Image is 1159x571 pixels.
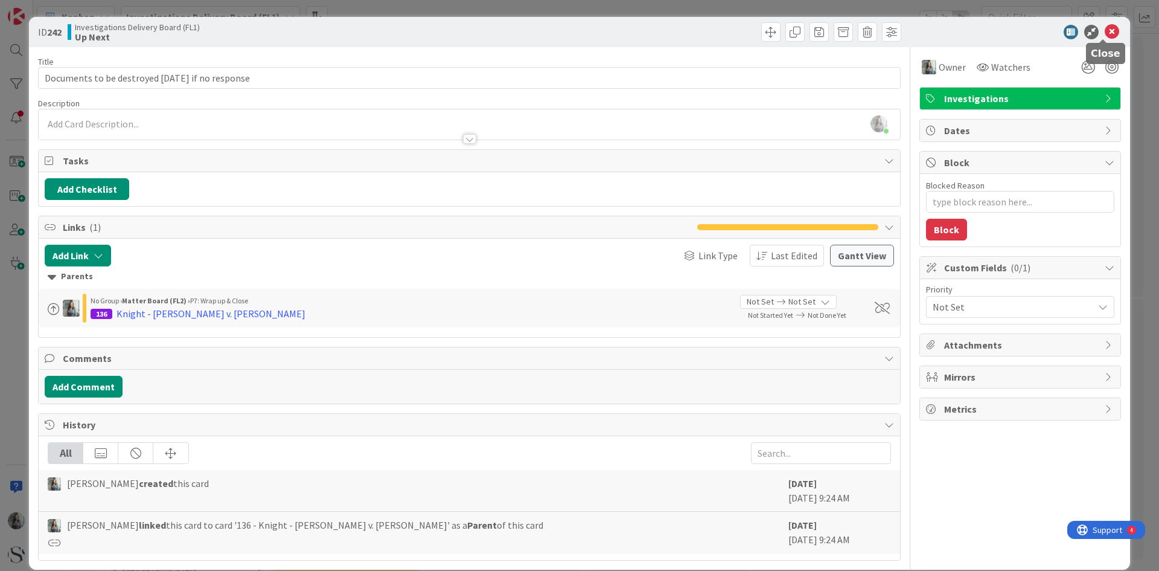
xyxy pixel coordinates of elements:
label: Blocked Reason [926,180,985,191]
img: LG [922,60,936,74]
input: type card name here... [38,67,901,89]
b: [DATE] [788,519,817,531]
b: Up Next [75,32,200,42]
button: Gantt View [830,245,894,266]
b: Parent [467,519,497,531]
span: Mirrors [944,370,1099,384]
span: ( 0/1 ) [1011,262,1030,274]
span: [PERSON_NAME] this card to card '136 - Knight - [PERSON_NAME] v. [PERSON_NAME]' as a of this card [67,518,543,532]
input: Search... [751,442,891,464]
span: Not Started Yet [748,311,793,320]
img: rLi0duIwdXKeAjdQXJDsMyXj65TIn6mC.jpg [870,115,887,132]
button: Last Edited [750,245,824,266]
span: Tasks [63,153,878,168]
span: Dates [944,123,1099,138]
button: Add Checklist [45,178,129,200]
span: Not Set [788,295,816,308]
span: Comments [63,351,878,366]
span: Custom Fields [944,260,1099,275]
span: Links [63,220,691,234]
img: LG [48,477,61,491]
span: Last Edited [771,248,817,263]
span: No Group › [91,296,122,305]
span: History [63,418,878,432]
b: Matter Board (FL2) › [122,296,190,305]
h5: Close [1091,48,1120,59]
span: ( 1 ) [89,221,101,233]
div: 4 [63,5,66,15]
label: Title [38,56,54,67]
span: Attachments [944,338,1099,352]
span: Owner [939,60,966,74]
button: Add Link [45,245,111,266]
div: [DATE] 9:24 AM [788,518,891,548]
span: P7: Wrap up & Close [190,296,248,305]
span: Watchers [991,60,1030,74]
div: Knight - [PERSON_NAME] v. [PERSON_NAME] [117,306,305,321]
img: LG [48,519,61,532]
span: Not Set [933,298,1087,315]
b: 242 [47,26,62,38]
div: [DATE] 9:24 AM [788,476,891,505]
span: ID [38,25,62,39]
span: Investigations Delivery Board (FL1) [75,22,200,32]
div: All [48,443,83,463]
b: [DATE] [788,477,817,489]
span: Link Type [698,248,738,263]
img: LG [63,300,80,317]
button: Block [926,219,967,240]
span: Not Set [747,295,774,308]
b: linked [139,519,166,531]
div: 136 [91,309,112,319]
button: Add Comment [45,376,123,398]
div: Priority [926,285,1114,294]
span: Description [38,98,80,109]
span: Not Done Yet [808,311,846,320]
span: [PERSON_NAME] this card [67,476,209,491]
span: Block [944,155,1099,170]
span: Investigations [944,91,1099,106]
div: Parents [48,270,891,283]
b: created [139,477,173,489]
span: Metrics [944,402,1099,416]
span: Support [25,2,55,16]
